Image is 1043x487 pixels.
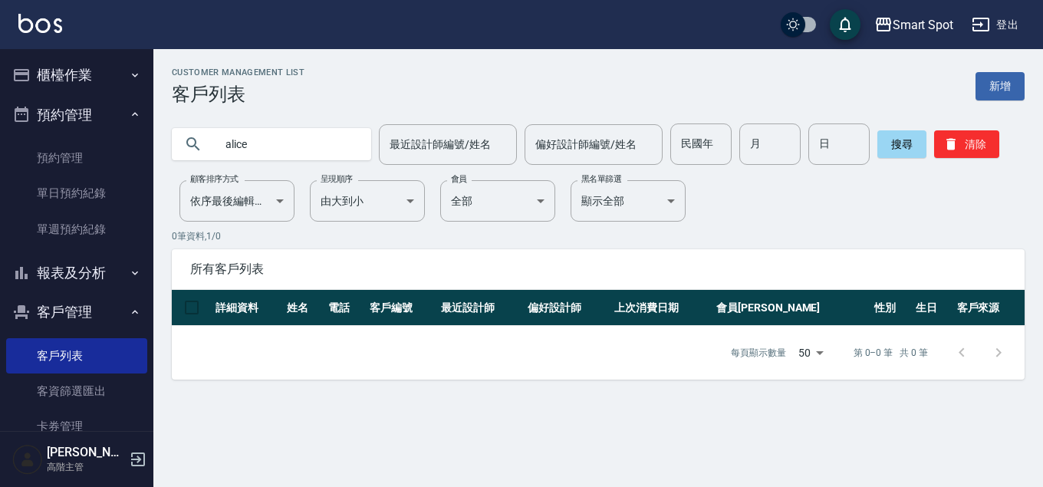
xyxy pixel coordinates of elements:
[524,290,610,326] th: 偏好設計師
[830,9,860,40] button: save
[47,460,125,474] p: 高階主管
[877,130,926,158] button: 搜尋
[215,123,359,165] input: 搜尋關鍵字
[6,253,147,293] button: 報表及分析
[190,173,239,185] label: 顧客排序方式
[966,11,1025,39] button: 登出
[18,14,62,33] img: Logo
[712,290,870,326] th: 會員[PERSON_NAME]
[212,290,283,326] th: 詳細資料
[283,290,324,326] th: 姓名
[172,67,304,77] h2: Customer Management List
[440,180,555,222] div: 全部
[47,445,125,460] h5: [PERSON_NAME]
[953,290,1025,326] th: 客戶來源
[6,373,147,409] a: 客資篩選匯出
[6,55,147,95] button: 櫃檯作業
[934,130,999,158] button: 清除
[321,173,353,185] label: 呈現順序
[6,176,147,211] a: 單日預約紀錄
[581,173,621,185] label: 黑名單篩選
[172,229,1025,243] p: 0 筆資料, 1 / 0
[6,212,147,247] a: 單週預約紀錄
[172,84,304,105] h3: 客戶列表
[324,290,366,326] th: 電話
[6,409,147,444] a: 卡券管理
[437,290,524,326] th: 最近設計師
[731,346,786,360] p: 每頁顯示數量
[6,292,147,332] button: 客戶管理
[792,332,829,373] div: 50
[6,95,147,135] button: 預約管理
[310,180,425,222] div: 由大到小
[912,290,953,326] th: 生日
[854,346,928,360] p: 第 0–0 筆 共 0 筆
[179,180,294,222] div: 依序最後編輯時間
[868,9,960,41] button: Smart Spot
[451,173,467,185] label: 會員
[610,290,712,326] th: 上次消費日期
[6,338,147,373] a: 客戶列表
[893,15,954,35] div: Smart Spot
[6,140,147,176] a: 預約管理
[366,290,437,326] th: 客戶編號
[571,180,686,222] div: 顯示全部
[870,290,912,326] th: 性別
[12,444,43,475] img: Person
[976,72,1025,100] a: 新增
[190,262,1006,277] span: 所有客戶列表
